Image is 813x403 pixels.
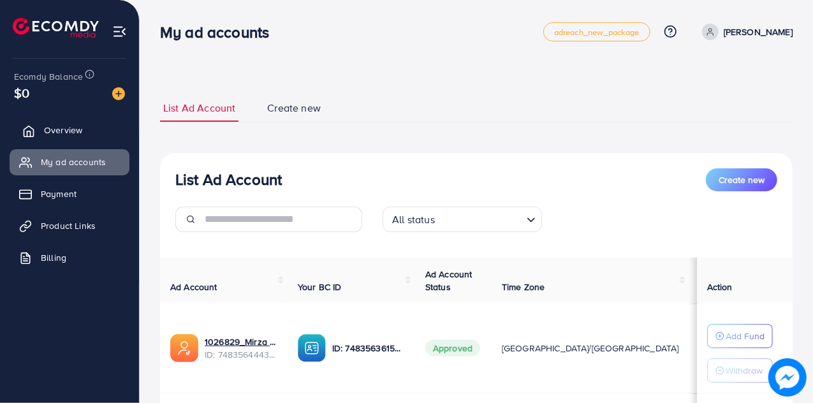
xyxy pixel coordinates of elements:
input: Search for option [439,208,522,229]
p: Add Fund [726,328,765,344]
span: Ad Account [170,281,217,293]
span: ID: 7483564443801206785 [205,348,277,361]
img: ic-ba-acc.ded83a64.svg [298,334,326,362]
a: 1026829_Mirza Hassnain_1742403147959 [205,335,277,348]
p: [PERSON_NAME] [724,24,793,40]
span: Ad Account Status [425,268,472,293]
a: [PERSON_NAME] [697,24,793,40]
span: Billing [41,251,66,264]
a: Product Links [10,213,129,238]
a: adreach_new_package [543,22,650,41]
span: Overview [44,124,82,136]
p: ID: 7483563615300272136 [332,341,405,356]
span: adreach_new_package [554,28,640,36]
a: My ad accounts [10,149,129,175]
a: Billing [10,245,129,270]
div: <span class='underline'>1026829_Mirza Hassnain_1742403147959</span></br>7483564443801206785 [205,335,277,362]
span: All status [390,210,437,229]
a: Overview [10,117,129,143]
span: $0 [14,84,29,102]
img: menu [112,24,127,39]
span: Approved [425,340,480,356]
img: ic-ads-acc.e4c84228.svg [170,334,198,362]
span: My ad accounts [41,156,106,168]
p: Withdraw [726,363,763,378]
a: Payment [10,181,129,207]
span: Time Zone [502,281,545,293]
span: Create new [267,101,321,115]
span: Your BC ID [298,281,342,293]
div: Search for option [383,207,542,232]
h3: My ad accounts [160,23,279,41]
img: image [768,358,807,397]
button: Create new [706,168,777,191]
h3: List Ad Account [175,170,282,189]
button: Add Fund [707,324,773,348]
span: Create new [719,173,765,186]
span: List Ad Account [163,101,235,115]
button: Withdraw [707,358,773,383]
img: image [112,87,125,100]
span: Action [707,281,733,293]
img: logo [13,18,99,38]
span: Payment [41,187,77,200]
span: [GEOGRAPHIC_DATA]/[GEOGRAPHIC_DATA] [502,342,679,355]
span: Product Links [41,219,96,232]
span: Ecomdy Balance [14,70,83,83]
